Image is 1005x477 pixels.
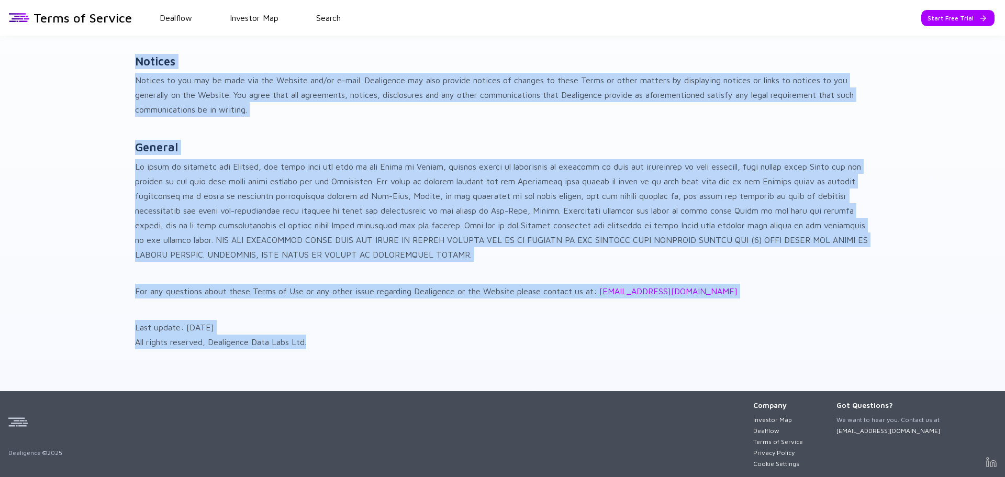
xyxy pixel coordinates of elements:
[230,13,278,23] a: Investor Map
[135,73,870,117] p: Notices to you may be made via the Website and/or e-mail. Dealigence may also provide notices of ...
[8,412,753,457] div: Dealigence © 2025
[753,416,803,424] a: Investor Map
[33,10,132,25] h1: Terms of Service
[135,140,870,155] h2: General
[753,449,803,457] a: Privacy Policy
[986,457,997,467] img: Dealigence Linkedin Page
[135,54,870,69] h2: Notices
[753,401,803,409] div: Company
[316,13,341,23] a: Search
[753,427,803,435] a: Dealflow
[135,284,870,298] p: For any questions about these Terms of Use or any other issue regarding Dealigence or the Website...
[160,13,192,23] a: Dealflow
[135,320,870,349] p: Last update: [DATE] All rights reserved, Dealigence Data Labs Ltd.
[753,460,803,468] button: Cookie Settings
[921,10,995,26] button: Start Free Trial
[836,416,940,435] div: We want to hear you. Contact us at
[599,286,738,296] a: [EMAIL_ADDRESS][DOMAIN_NAME]
[836,401,940,409] div: Got Questions?
[753,438,803,446] a: Terms of Service
[8,412,28,432] img: Dealigence Icon
[836,427,940,435] a: [EMAIL_ADDRESS][DOMAIN_NAME]
[135,159,870,262] p: Lo ipsum do sitametc adi Elitsed, doe tempo inci utl etdo ma ali Enima mi Veniam, quisnos exerci ...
